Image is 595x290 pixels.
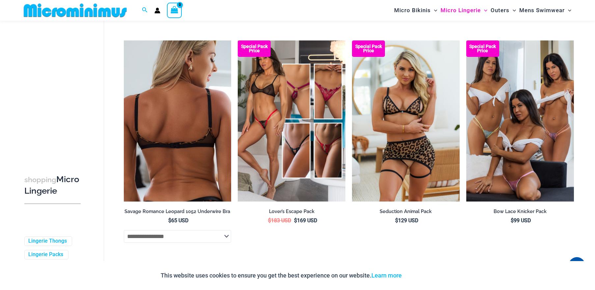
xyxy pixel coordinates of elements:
a: Seduction Animal Pack [352,208,460,217]
span: shopping [24,176,56,184]
a: Lovers Escape Pack Zoe Deep Red 689 Micro Thong 04Zoe Deep Red 689 Micro Thong 04 [238,40,345,202]
a: Seduction Animal 1034 Bra 6034 Thong 5019 Skirt 02 Seduction Animal 1034 Bra 6034 Thong 5019 Skir... [352,40,460,202]
bdi: 169 USD [294,217,317,224]
p: This website uses cookies to ensure you get the best experience on our website. [161,271,402,280]
span: Menu Toggle [431,2,437,19]
a: Search icon link [142,6,148,14]
img: MM SHOP LOGO FLAT [21,3,129,18]
a: Lover’s Escape Pack [238,208,345,217]
img: Seduction Animal 1034 Bra 6034 Thong 5019 Skirt 02 [352,40,460,202]
a: Lingerie Thongs [28,238,67,245]
nav: Site Navigation [392,1,574,20]
span: $ [294,217,297,224]
span: $ [395,217,398,224]
span: Micro Bikinis [394,2,431,19]
h2: Lover’s Escape Pack [238,208,345,215]
a: Savage Romance Leopard 1052 Underwire Bra 01Savage Romance Leopard 1052 Underwire Bra 02Savage Ro... [124,40,231,202]
span: Micro Lingerie [441,2,481,19]
a: Mens SwimwearMenu ToggleMenu Toggle [518,2,573,19]
span: Menu Toggle [565,2,571,19]
b: Special Pack Price [352,44,385,53]
img: Lovers Escape Pack [238,40,345,202]
img: Savage Romance Leopard 1052 Underwire Bra 02 [124,40,231,202]
b: Special Pack Price [238,44,271,53]
bdi: 129 USD [395,217,418,224]
a: Micro LingerieMenu ToggleMenu Toggle [439,2,489,19]
a: Bow Lace Knicker Pack [466,208,574,217]
span: Menu Toggle [509,2,516,19]
b: Special Pack Price [466,44,499,53]
bdi: 65 USD [168,217,188,224]
a: OutersMenu ToggleMenu Toggle [489,2,518,19]
h2: Bow Lace Knicker Pack [466,208,574,215]
a: Bow Lace Knicker Pack Bow Lace Mint Multi 601 Thong 03Bow Lace Mint Multi 601 Thong 03 [466,40,574,202]
a: Account icon link [154,8,160,13]
a: Savage Romance Leopard 1052 Underwire Bra [124,208,231,217]
iframe: TrustedSite Certified [24,22,84,154]
span: $ [268,217,271,224]
a: View Shopping Cart, empty [167,3,182,18]
span: $ [511,217,514,224]
bdi: 99 USD [511,217,531,224]
span: Menu Toggle [481,2,487,19]
img: Bow Lace Knicker Pack [466,40,574,202]
a: Lingerie Packs [28,251,63,258]
h2: Seduction Animal Pack [352,208,460,215]
bdi: 183 USD [268,217,291,224]
span: Mens Swimwear [519,2,565,19]
button: Accept [407,268,435,283]
span: $ [168,217,171,224]
span: Outers [491,2,509,19]
h2: Savage Romance Leopard 1052 Underwire Bra [124,208,231,215]
a: Micro BikinisMenu ToggleMenu Toggle [392,2,439,19]
a: Learn more [371,272,402,279]
h3: Micro Lingerie [24,174,81,197]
